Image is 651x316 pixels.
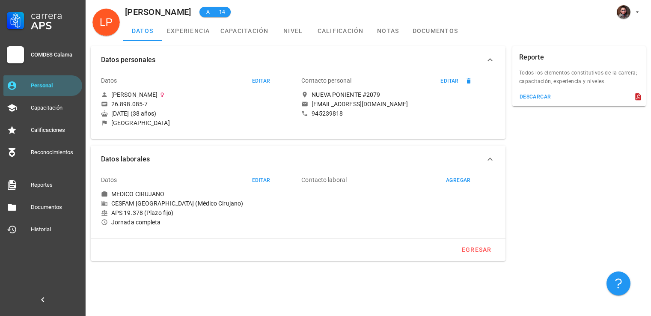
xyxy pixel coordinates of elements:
button: editar [248,77,274,85]
div: Jornada completa [101,218,294,226]
a: capacitación [215,21,274,41]
div: [PERSON_NAME] [111,91,158,98]
div: egresar [461,246,492,253]
a: notas [369,21,407,41]
div: Calificaciones [31,127,79,134]
div: Reporte [519,46,544,69]
div: [DATE] (38 años) [101,110,294,117]
div: agregar [446,177,471,183]
div: Documentos [31,204,79,211]
a: Reportes [3,175,82,195]
span: A [205,8,211,16]
div: Datos [101,70,117,91]
div: Contacto personal [301,70,351,91]
button: Datos laborales [91,146,505,173]
button: descargar [516,91,555,103]
a: datos [123,21,162,41]
div: editar [440,78,458,84]
div: Personal [31,82,79,89]
a: 945239818 [301,110,495,117]
div: APS 19.378 (Plazo fijo) [101,209,294,217]
a: Reconocimientos [3,142,82,163]
div: Contacto laboral [301,170,347,190]
button: Datos personales [91,46,505,74]
div: COMDES Calama [31,51,79,58]
div: avatar [92,9,120,36]
div: Reportes [31,182,79,188]
div: Carrera [31,10,79,21]
div: Reconocimientos [31,149,79,156]
a: documentos [407,21,464,41]
div: [PERSON_NAME] [125,7,191,17]
button: editar [248,176,274,185]
a: Documentos [3,197,82,218]
div: editar [252,78,270,84]
a: NUEVA PONIENTE #2079 [301,91,495,98]
a: experiencia [162,21,215,41]
button: agregar [442,176,475,185]
div: CESFAM [GEOGRAPHIC_DATA] (Médico Cirujano) [101,200,294,207]
div: Datos [101,170,117,190]
a: Calificaciones [3,120,82,140]
div: editar [252,177,270,183]
div: descargar [519,94,551,100]
div: Capacitación [31,104,79,111]
a: nivel [274,21,312,41]
div: [EMAIL_ADDRESS][DOMAIN_NAME] [312,100,408,108]
div: NUEVA PONIENTE #2079 [312,91,380,98]
a: Historial [3,219,82,240]
span: Datos personales [101,54,485,66]
div: 26.898.085-7 [111,100,148,108]
button: egresar [458,242,495,257]
span: LP [100,9,113,36]
div: 945239818 [312,110,343,117]
a: Personal [3,75,82,96]
div: APS [31,21,79,31]
button: editar [437,77,463,85]
span: 14 [219,8,226,16]
a: Capacitación [3,98,82,118]
div: MEDICO CIRUJANO [111,190,165,198]
div: avatar [617,5,630,19]
div: Todos los elementos constitutivos de la carrera; capacitación, experiencia y niveles. [512,69,646,91]
a: calificación [312,21,369,41]
div: [GEOGRAPHIC_DATA] [111,119,170,127]
a: [EMAIL_ADDRESS][DOMAIN_NAME] [301,100,495,108]
div: Historial [31,226,79,233]
span: Datos laborales [101,153,485,165]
